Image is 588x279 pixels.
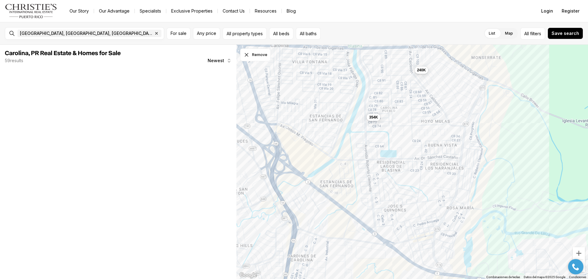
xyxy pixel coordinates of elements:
button: For sale [167,28,190,40]
button: 240K [415,66,428,74]
button: Save search [548,28,583,39]
p: 59 results [5,58,23,63]
button: Contact Us [218,7,250,15]
span: Login [541,9,553,13]
button: All baths [296,28,321,40]
button: Register [558,5,583,17]
a: Our Story [65,7,94,15]
span: [GEOGRAPHIC_DATA], [GEOGRAPHIC_DATA], [GEOGRAPHIC_DATA] [20,31,153,36]
a: Our Advantage [94,7,134,15]
button: Dismiss drawing [240,48,271,61]
span: Datos del mapa ©2025 Google [524,275,565,279]
span: Carolina, PR Real Estate & Homes for Sale [5,50,121,56]
span: All [524,30,529,37]
span: For sale [171,31,187,36]
span: Any price [197,31,216,36]
span: Newest [208,58,224,63]
a: Blog [282,7,301,15]
span: Register [562,9,579,13]
span: filters [530,30,541,37]
a: Specialists [135,7,166,15]
span: 240K [417,68,426,73]
button: Newest [204,55,235,67]
button: Allfilters [520,28,545,40]
span: 354K [369,115,378,120]
button: Any price [193,28,220,40]
button: All property types [223,28,267,40]
img: logo [5,4,57,18]
button: Acercar [573,247,585,259]
button: 354K [367,114,380,121]
button: All beds [269,28,293,40]
span: Save search [552,31,579,36]
label: List [484,28,500,39]
label: Map [500,28,518,39]
a: Exclusive Properties [166,7,217,15]
button: Login [537,5,557,17]
a: Resources [250,7,281,15]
